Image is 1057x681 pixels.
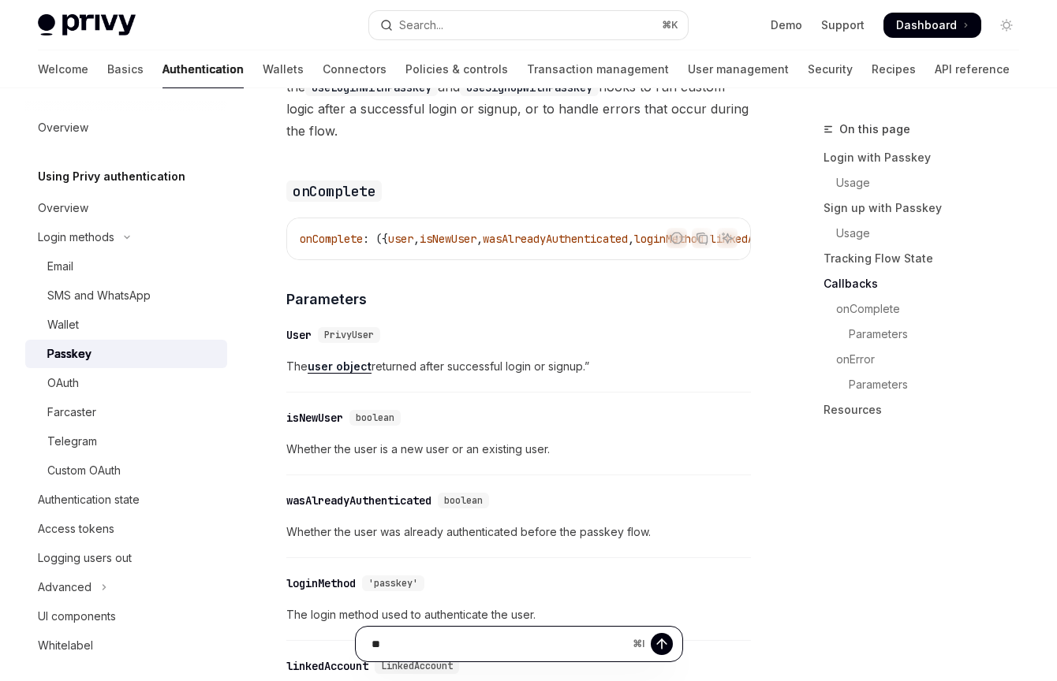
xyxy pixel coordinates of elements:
[872,50,916,88] a: Recipes
[286,357,751,376] span: The returned after successful login or signup.”
[324,329,374,341] span: PrivyUser
[286,327,312,343] div: User
[824,170,1032,195] a: Usage
[824,322,1032,347] a: Parameters
[25,544,227,572] a: Logging users out
[821,17,865,33] a: Support
[824,246,1032,271] a: Tracking Flow State
[994,13,1019,38] button: Toggle dark mode
[38,519,114,538] div: Access tokens
[47,403,96,422] div: Farcaster
[388,232,413,246] span: user
[483,232,628,246] span: wasAlreadyAuthenticated
[47,374,79,393] div: OAuth
[263,50,304,88] a: Wallets
[896,17,957,33] span: Dashboard
[38,14,136,36] img: light logo
[369,11,688,39] button: Open search
[38,549,132,567] div: Logging users out
[286,180,382,202] code: onComplete
[47,432,97,451] div: Telegram
[25,515,227,543] a: Access tokens
[47,344,92,363] div: Passkey
[25,398,227,426] a: Farcaster
[444,494,483,507] span: boolean
[25,281,227,310] a: SMS and WhatsApp
[372,627,626,661] input: Ask a question...
[25,340,227,368] a: Passkey
[651,633,673,655] button: Send message
[824,347,1032,372] a: onError
[688,50,789,88] a: User management
[38,167,185,186] h5: Using Privy authentication
[662,19,678,32] span: ⌘ K
[883,13,981,38] a: Dashboard
[692,228,712,248] button: Copy the contents from the code block
[25,573,227,601] button: Toggle Advanced section
[717,228,738,248] button: Ask AI
[38,490,140,509] div: Authentication state
[824,372,1032,397] a: Parameters
[413,232,420,246] span: ,
[162,50,244,88] a: Authentication
[25,369,227,397] a: OAuth
[25,223,227,251] button: Toggle Login methods section
[38,50,88,88] a: Welcome
[667,228,687,248] button: Report incorrect code
[286,493,431,508] div: wasAlreadyAuthenticated
[935,50,1010,88] a: API reference
[286,440,751,459] span: Whether the user is a new user or an existing user.
[824,145,1032,170] a: Login with Passkey
[356,411,394,424] span: boolean
[824,271,1032,296] a: Callbacks
[824,195,1032,221] a: Sign up with Passkey
[38,636,93,655] div: Whitelabel
[824,397,1032,422] a: Resources
[476,232,483,246] span: ,
[25,456,227,485] a: Custom OAuth
[323,50,387,88] a: Connectors
[25,602,227,631] a: UI components
[771,17,802,33] a: Demo
[47,257,73,276] div: Email
[839,120,910,139] span: On this page
[824,296,1032,322] a: onComplete
[107,50,144,88] a: Basics
[47,461,121,480] div: Custom OAuth
[286,288,367,310] span: Parameters
[308,359,372,374] a: user object
[824,221,1032,246] a: Usage
[38,118,88,137] div: Overview
[368,577,418,590] span: 'passkey'
[25,113,227,142] a: Overview
[38,199,88,218] div: Overview
[25,486,227,514] a: Authentication state
[399,16,443,35] div: Search...
[634,232,704,246] span: loginMethod
[286,575,356,591] div: loginMethod
[420,232,476,246] span: isNewUser
[527,50,669,88] a: Transaction management
[286,605,751,624] span: The login method used to authenticate the user.
[286,54,751,142] span: You can optionally pass callbacks into the and hooks to run custom logic after a successful login...
[628,232,634,246] span: ,
[25,252,227,281] a: Email
[47,315,79,334] div: Wallet
[363,232,388,246] span: : ({
[405,50,508,88] a: Policies & controls
[286,410,343,426] div: isNewUser
[286,523,751,541] span: Whether the user was already authenticated before the passkey flow.
[25,631,227,660] a: Whitelabel
[38,607,116,626] div: UI components
[47,286,151,305] div: SMS and WhatsApp
[300,232,363,246] span: onComplete
[25,427,227,456] a: Telegram
[38,578,92,597] div: Advanced
[25,194,227,222] a: Overview
[38,228,114,247] div: Login methods
[808,50,853,88] a: Security
[25,311,227,339] a: Wallet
